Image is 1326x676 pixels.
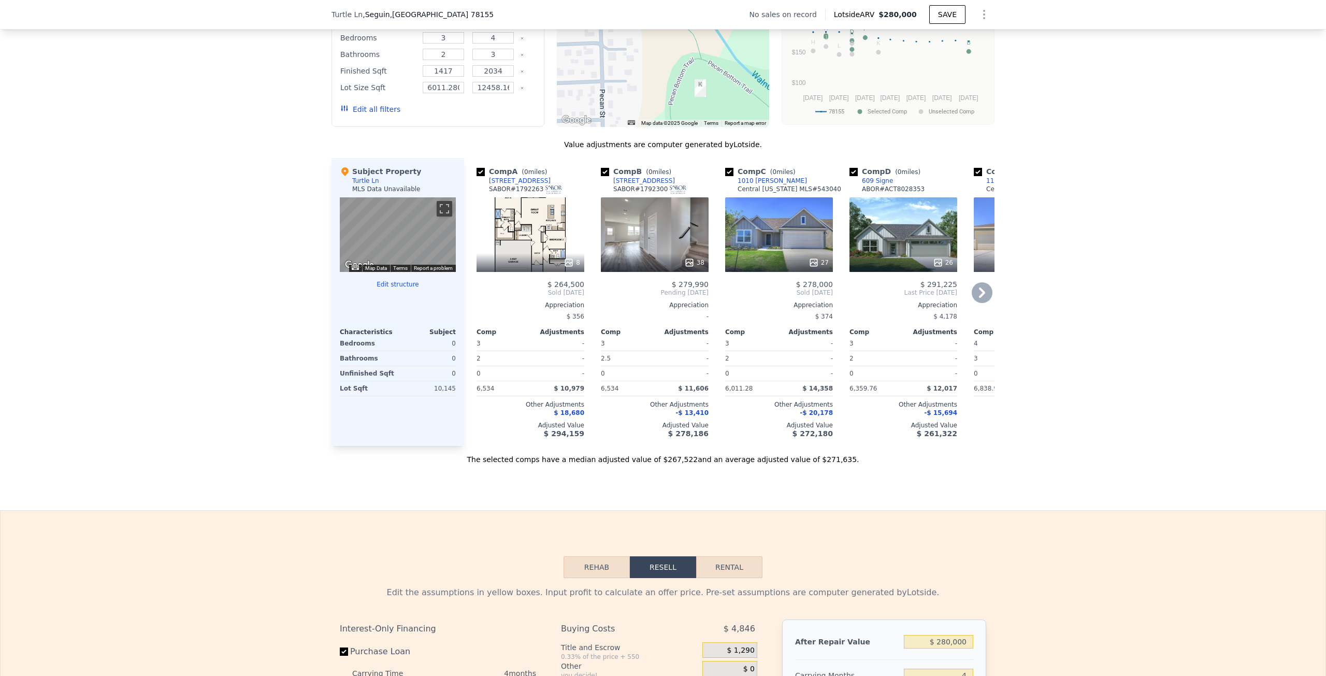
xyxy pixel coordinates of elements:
[641,120,698,126] span: Map data ©2025 Google
[725,370,729,377] span: 0
[974,340,978,347] span: 4
[727,646,754,655] span: $ 1,290
[363,9,494,20] span: , Seguin
[863,25,867,32] text: F
[927,385,957,392] span: $ 12,017
[601,400,709,409] div: Other Adjustments
[929,5,965,24] button: SAVE
[849,351,901,366] div: 2
[520,36,524,40] button: Clear
[601,328,655,336] div: Comp
[561,620,676,638] div: Buying Costs
[398,328,456,336] div: Subject
[601,166,675,177] div: Comp B
[849,400,957,409] div: Other Adjustments
[601,351,653,366] div: 2.5
[400,366,456,381] div: 0
[340,336,396,351] div: Bedrooms
[601,177,675,185] a: [STREET_ADDRESS]
[477,177,551,185] a: [STREET_ADDRESS]
[905,336,957,351] div: -
[781,336,833,351] div: -
[792,429,833,438] span: $ 272,180
[834,9,878,20] span: Lotside ARV
[340,381,396,396] div: Lot Sqft
[655,328,709,336] div: Adjustments
[876,40,881,46] text: K
[340,197,456,272] div: Map
[648,168,653,176] span: 0
[738,185,841,193] div: Central [US_STATE] MLS # 543040
[340,31,416,45] div: Bedrooms
[668,429,709,438] span: $ 278,186
[630,556,696,578] button: Resell
[974,400,1082,409] div: Other Adjustments
[725,385,753,392] span: 6,011.28
[554,409,584,416] span: $ 18,680
[532,351,584,366] div: -
[704,120,718,126] a: Terms (opens in new tab)
[862,177,893,185] div: 609 Signe
[544,429,584,438] span: $ 294,159
[340,47,416,62] div: Bathrooms
[824,23,828,30] text: C
[974,351,1026,366] div: 3
[601,309,709,324] div: -
[849,385,877,392] span: 6,359.76
[477,166,551,177] div: Comp A
[781,351,833,366] div: -
[811,39,815,45] text: H
[340,586,986,599] div: Edit the assumptions in yellow boxes. Input profit to calculate an offer price. Pre-set assumptio...
[974,328,1028,336] div: Comp
[340,197,456,272] div: Street View
[725,289,833,297] span: Sold [DATE]
[933,313,957,320] span: $ 4,178
[547,280,584,289] span: $ 264,500
[880,94,900,102] text: [DATE]
[400,381,456,396] div: 10,145
[967,39,971,46] text: B
[781,366,833,381] div: -
[878,10,917,19] span: $280,000
[352,177,379,185] div: Turtle Ln
[657,366,709,381] div: -
[532,336,584,351] div: -
[477,421,584,429] div: Adjusted Value
[675,409,709,416] span: -$ 13,410
[903,328,957,336] div: Adjustments
[601,340,605,347] span: 3
[352,185,421,193] div: MLS Data Unavailable
[672,280,709,289] span: $ 279,990
[725,120,766,126] a: Report a map error
[974,385,1001,392] span: 6,838.92
[929,108,974,115] text: Unselected Comp
[657,351,709,366] div: -
[489,185,563,194] div: SABOR # 1792263
[524,168,528,176] span: 0
[974,177,1070,185] a: 1113 [GEOGRAPHIC_DATA]
[725,400,833,409] div: Other Adjustments
[628,120,635,125] button: Keyboard shortcuts
[772,168,776,176] span: 0
[340,80,416,95] div: Lot Size Sqft
[414,265,453,271] a: Report a problem
[792,49,806,56] text: $150
[851,42,853,48] text: I
[340,280,456,289] button: Edit structure
[850,37,854,44] text: E
[477,400,584,409] div: Other Adjustments
[849,177,893,185] a: 609 Signe
[561,653,698,661] div: 0.33% of the price + 550
[906,94,926,102] text: [DATE]
[829,94,849,102] text: [DATE]
[340,351,396,366] div: Bathrooms
[390,10,494,19] span: , [GEOGRAPHIC_DATA] 78155
[613,177,675,185] div: [STREET_ADDRESS]
[792,79,806,87] text: $100
[554,385,584,392] span: $ 10,979
[802,385,833,392] span: $ 14,358
[868,108,907,115] text: Selected Comp
[477,351,528,366] div: 2
[932,94,952,102] text: [DATE]
[642,168,675,176] span: ( miles)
